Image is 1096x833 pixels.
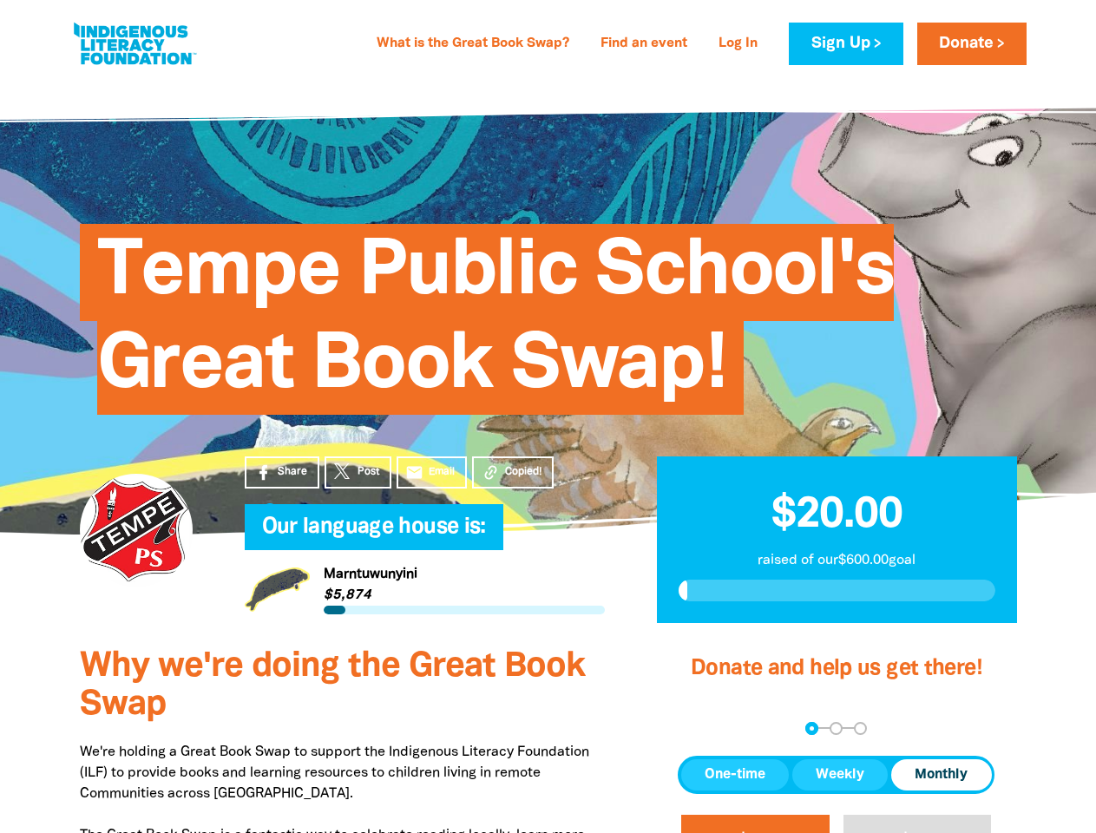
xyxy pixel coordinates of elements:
[708,30,768,58] a: Log In
[97,237,895,415] span: Tempe Public School's Great Book Swap!
[830,722,843,735] button: Navigate to step 2 of 3 to enter your details
[397,456,468,489] a: emailEmail
[245,456,319,489] a: Share
[816,764,864,785] span: Weekly
[429,464,455,480] span: Email
[679,550,995,571] p: raised of our $600.00 goal
[792,759,888,790] button: Weekly
[80,651,585,721] span: Why we're doing the Great Book Swap
[915,764,968,785] span: Monthly
[262,517,486,550] span: Our language house is:
[917,23,1027,65] a: Donate
[691,659,982,679] span: Donate and help us get there!
[245,533,605,543] h6: My Team
[472,456,554,489] button: Copied!
[505,464,541,480] span: Copied!
[678,756,994,794] div: Donation frequency
[278,464,307,480] span: Share
[405,463,423,482] i: email
[705,764,765,785] span: One-time
[771,495,902,535] span: $20.00
[590,30,698,58] a: Find an event
[358,464,379,480] span: Post
[366,30,580,58] a: What is the Great Book Swap?
[854,722,867,735] button: Navigate to step 3 of 3 to enter your payment details
[891,759,991,790] button: Monthly
[789,23,902,65] a: Sign Up
[681,759,789,790] button: One-time
[805,722,818,735] button: Navigate to step 1 of 3 to enter your donation amount
[325,456,391,489] a: Post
